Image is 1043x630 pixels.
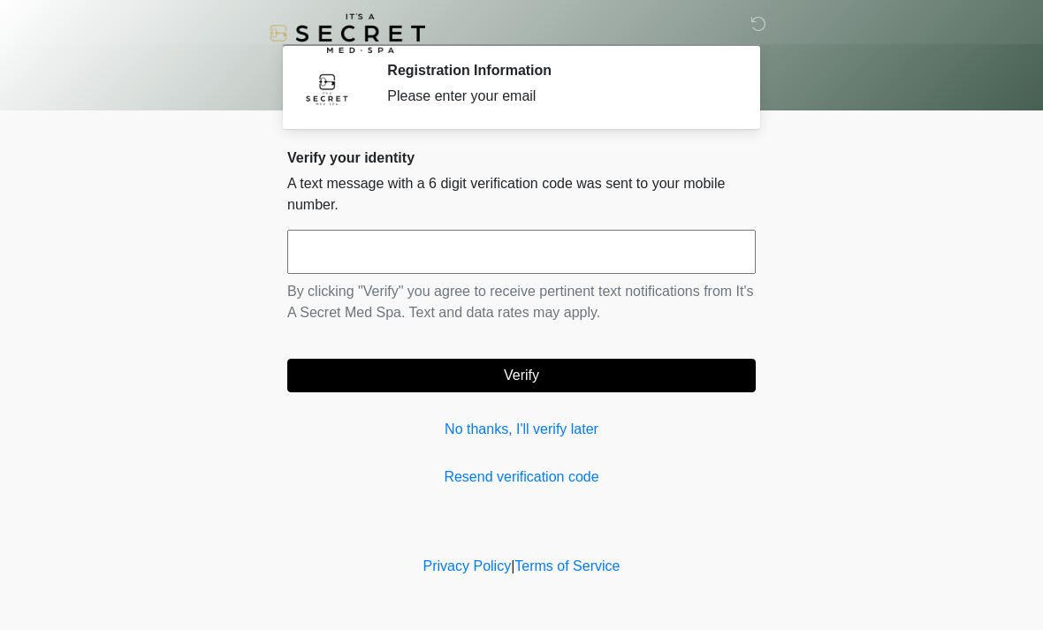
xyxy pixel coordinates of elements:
[423,558,512,573] a: Privacy Policy
[287,467,756,488] a: Resend verification code
[287,149,756,166] h2: Verify your identity
[301,62,354,115] img: Agent Avatar
[287,359,756,392] button: Verify
[387,86,729,107] div: Please enter your email
[387,62,729,79] h2: Registration Information
[511,558,514,573] a: |
[287,281,756,323] p: By clicking "Verify" you agree to receive pertinent text notifications from It's A Secret Med Spa...
[287,419,756,440] a: No thanks, I'll verify later
[514,558,620,573] a: Terms of Service
[287,173,756,216] p: A text message with a 6 digit verification code was sent to your mobile number.
[270,13,425,53] img: It's A Secret Med Spa Logo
